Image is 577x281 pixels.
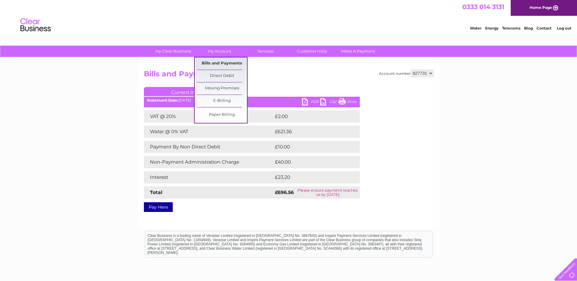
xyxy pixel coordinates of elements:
td: Please ensure payment reaches us by [DATE] [296,186,360,199]
a: Services [241,46,291,57]
td: £2.00 [273,110,346,123]
a: Energy [485,26,499,30]
a: My Clear Business [148,46,198,57]
a: Print [339,98,357,107]
a: Direct Debit [197,70,247,82]
a: Telecoms [502,26,520,30]
a: Water [470,26,481,30]
td: £10.00 [273,141,347,153]
b: Statement Date: [147,98,178,102]
td: Interest [144,171,273,183]
a: My Account [194,46,245,57]
a: Current Invoice [144,87,235,96]
a: Blog [524,26,533,30]
img: logo.png [20,16,51,34]
div: [DATE] [144,98,360,102]
td: £40.00 [273,156,348,168]
td: Water @ 0% VAT [144,126,273,138]
a: Make A Payment [333,46,383,57]
td: Payment By Non Direct Debit [144,141,273,153]
a: Contact [537,26,551,30]
div: Clear Business is a trading name of Verastar Limited (registered in [GEOGRAPHIC_DATA] No. 3667643... [145,3,433,29]
a: Log out [557,26,571,30]
td: £23.20 [273,171,347,183]
strong: £696.56 [275,189,294,195]
td: VAT @ 20% [144,110,273,123]
a: Customer Help [287,46,337,57]
a: Pay Here [144,202,173,212]
a: CSV [320,98,339,107]
a: Bills and Payments [197,57,247,70]
a: Moving Premises [197,82,247,95]
h2: Bills and Payments [144,70,433,81]
td: £621.36 [273,126,349,138]
a: PDF [302,98,320,107]
div: Account number [379,70,433,77]
a: E-Billing [197,95,247,107]
a: 0333 014 3131 [462,3,504,11]
td: Non-Payment Administration Charge [144,156,273,168]
strong: Total [150,189,162,195]
a: Paper Billing [197,109,247,121]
